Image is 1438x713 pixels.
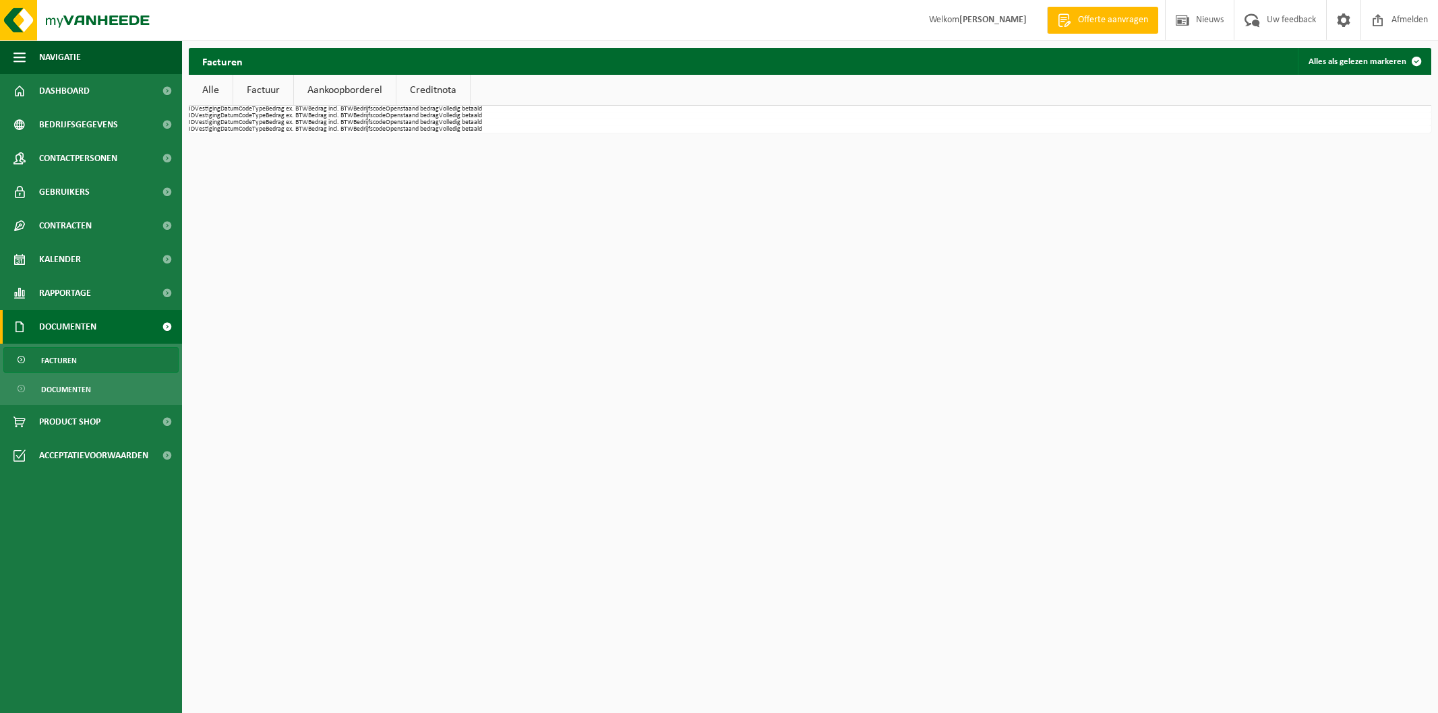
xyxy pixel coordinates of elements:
th: Vestiging [195,113,220,119]
th: Bedrag ex. BTW [266,126,308,133]
span: Contactpersonen [39,142,117,175]
th: Volledig betaald [439,113,482,119]
span: Dashboard [39,74,90,108]
th: Vestiging [195,106,220,113]
th: Openstaand bedrag [386,119,439,126]
th: Volledig betaald [439,119,482,126]
a: Alle [189,75,233,106]
a: Factuur [233,75,293,106]
th: Openstaand bedrag [386,126,439,133]
span: Contracten [39,209,92,243]
th: ID [189,119,195,126]
span: Facturen [41,348,77,373]
th: Bedrag incl. BTW [308,113,353,119]
button: Alles als gelezen markeren [1298,48,1430,75]
th: ID [189,106,195,113]
th: Code [239,106,252,113]
th: Vestiging [195,119,220,126]
th: Bedrag incl. BTW [308,119,353,126]
span: Documenten [39,310,96,344]
th: Bedrag ex. BTW [266,119,308,126]
span: Documenten [41,377,91,402]
th: Type [252,126,266,133]
span: Kalender [39,243,81,276]
th: Code [239,113,252,119]
th: Type [252,106,266,113]
a: Creditnota [396,75,470,106]
th: Bedrijfscode [353,126,386,133]
th: ID [189,126,195,133]
span: Offerte aanvragen [1075,13,1151,27]
th: Volledig betaald [439,106,482,113]
th: Openstaand bedrag [386,106,439,113]
strong: [PERSON_NAME] [959,15,1027,25]
span: Gebruikers [39,175,90,209]
th: Datum [220,106,239,113]
th: Bedrag ex. BTW [266,106,308,113]
th: Bedrag incl. BTW [308,126,353,133]
th: Type [252,113,266,119]
a: Aankoopborderel [294,75,396,106]
span: Product Shop [39,405,100,439]
span: Rapportage [39,276,91,310]
span: Navigatie [39,40,81,74]
a: Documenten [3,376,179,402]
th: Code [239,119,252,126]
th: Vestiging [195,126,220,133]
a: Facturen [3,347,179,373]
span: Acceptatievoorwaarden [39,439,148,472]
th: Datum [220,113,239,119]
a: Offerte aanvragen [1047,7,1158,34]
th: Datum [220,126,239,133]
th: Bedrag ex. BTW [266,113,308,119]
th: ID [189,113,195,119]
th: Bedrijfscode [353,113,386,119]
th: Bedrijfscode [353,119,386,126]
th: Type [252,119,266,126]
th: Datum [220,119,239,126]
th: Bedrijfscode [353,106,386,113]
th: Volledig betaald [439,126,482,133]
th: Bedrag incl. BTW [308,106,353,113]
span: Bedrijfsgegevens [39,108,118,142]
th: Code [239,126,252,133]
h2: Facturen [189,48,256,74]
th: Openstaand bedrag [386,113,439,119]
